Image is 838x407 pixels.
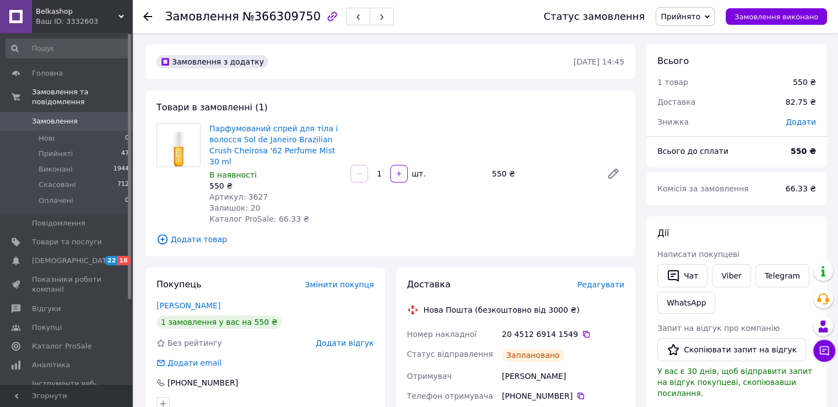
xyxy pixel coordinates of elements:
[32,218,85,228] span: Повідомлення
[36,7,118,17] span: Belkashop
[657,78,688,87] span: 1 товар
[421,304,582,315] div: Нова Пошта (безкоштовно від 3000 ₴)
[157,124,200,167] img: Парфумований спрей для тіла і волосся Sol de Janeiro Brazilian Crush Cheirosa '62 Perfume Mist 30 ml
[167,339,222,347] span: Без рейтингу
[155,357,223,368] div: Додати email
[407,279,451,290] span: Доставка
[544,11,645,22] div: Статус замовлення
[32,275,102,294] span: Показники роботи компанії
[117,256,130,265] span: 18
[209,170,257,179] span: В наявності
[209,180,342,191] div: 550 ₴
[407,330,477,339] span: Номер накладної
[793,77,816,88] div: 550 ₴
[32,87,132,107] span: Замовлення та повідомлення
[39,133,55,143] span: Нові
[657,324,780,333] span: Запит на відгук про компанію
[165,10,239,23] span: Замовлення
[755,264,809,287] a: Telegram
[502,329,624,340] div: 20 4512 6914 1549
[156,233,624,245] span: Додати товар
[209,203,260,212] span: Залишок: 20
[657,117,689,126] span: Знижка
[32,323,62,333] span: Покупці
[156,315,282,329] div: 1 замовлення у вас на 550 ₴
[657,250,739,259] span: Написати покупцеві
[32,360,70,370] span: Аналітика
[156,102,268,113] span: Товари в замовленні (1)
[242,10,321,23] span: №366309750
[166,377,239,388] div: [PHONE_NUMBER]
[156,279,202,290] span: Покупець
[602,163,624,185] a: Редагувати
[574,57,624,66] time: [DATE] 14:45
[39,164,73,174] span: Виконані
[791,147,816,156] b: 550 ₴
[657,292,715,314] a: WhatsApp
[786,184,816,193] span: 66.33 ₴
[661,12,700,21] span: Прийнято
[409,168,426,179] div: шт.
[113,164,129,174] span: 1944
[209,192,268,201] span: Артикул: 3627
[32,304,61,314] span: Відгуки
[166,357,223,368] div: Додати email
[117,180,129,190] span: 712
[143,11,152,22] div: Повернутися назад
[488,166,598,181] div: 550 ₴
[39,196,73,206] span: Оплачені
[657,338,806,361] button: Скопіювати запит на відгук
[39,180,76,190] span: Скасовані
[209,124,338,166] a: Парфумований спрей для тіла і волосся Sol de Janeiro Brazilian Crush Cheirosa '62 Perfume Mist 30 ml
[209,215,309,223] span: Каталог ProSale: 66.33 ₴
[726,8,827,25] button: Замовлення виконано
[657,184,749,193] span: Комісія за замовлення
[32,256,113,266] span: [DEMOGRAPHIC_DATA]
[657,56,689,66] span: Всього
[36,17,132,26] div: Ваш ID: 3332603
[734,13,818,21] span: Замовлення виконано
[125,196,129,206] span: 0
[577,280,624,289] span: Редагувати
[39,149,73,159] span: Прийняті
[407,392,493,400] span: Телефон отримувача
[305,280,374,289] span: Змінити покупця
[657,98,695,106] span: Доставка
[32,116,78,126] span: Замовлення
[502,390,624,401] div: [PHONE_NUMBER]
[156,55,268,68] div: Замовлення з додатку
[32,237,102,247] span: Товари та послуги
[657,264,707,287] button: Чат
[786,117,816,126] span: Додати
[121,149,129,159] span: 47
[502,349,564,362] div: Заплановано
[125,133,129,143] span: 0
[657,228,669,238] span: Дії
[316,339,374,347] span: Додати відгук
[712,264,750,287] a: Viber
[813,340,835,362] button: Чат з покупцем
[6,39,130,58] input: Пошук
[32,379,102,399] span: Інструменти веб-майстра та SEO
[657,147,728,156] span: Всього до сплати
[32,68,63,78] span: Головна
[32,341,91,351] span: Каталог ProSale
[407,350,493,358] span: Статус відправлення
[407,372,452,381] span: Отримувач
[105,256,117,265] span: 22
[500,366,626,386] div: [PERSON_NAME]
[657,367,812,398] span: У вас є 30 днів, щоб відправити запит на відгук покупцеві, скопіювавши посилання.
[779,90,823,114] div: 82.75 ₴
[156,301,220,310] a: [PERSON_NAME]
